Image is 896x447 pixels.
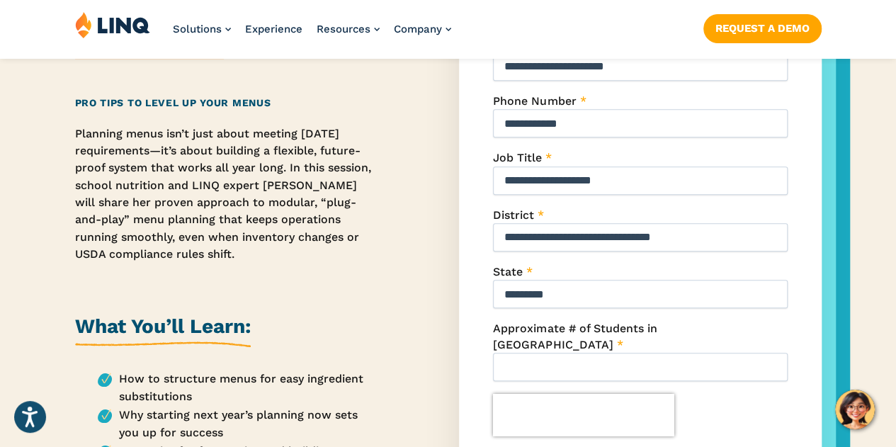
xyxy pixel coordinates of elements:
[394,23,451,35] a: Company
[703,14,822,43] a: Request a Demo
[75,96,373,111] h2: Pro Tips to Level Up Your Menus
[493,151,542,164] span: Job Title
[835,390,875,429] button: Hello, have a question? Let’s chat.
[493,394,674,436] iframe: reCAPTCHA
[173,11,451,58] nav: Primary Navigation
[703,11,822,43] nav: Button Navigation
[98,406,373,442] li: Why starting next year’s planning now sets you up for success
[173,23,231,35] a: Solutions
[317,23,370,35] span: Resources
[493,94,576,108] span: Phone Number
[493,208,534,222] span: District
[493,265,523,278] span: State
[75,312,251,346] h2: What You’ll Learn:
[173,23,222,35] span: Solutions
[493,322,657,351] span: Approximate # of Students in [GEOGRAPHIC_DATA]
[75,11,150,38] img: LINQ | K‑12 Software
[394,23,442,35] span: Company
[317,23,380,35] a: Resources
[245,23,302,35] a: Experience
[98,370,373,406] li: How to structure menus for easy ingredient substitutions
[75,125,373,264] p: Planning menus isn’t just about meeting [DATE] requirements—it’s about building a flexible, futur...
